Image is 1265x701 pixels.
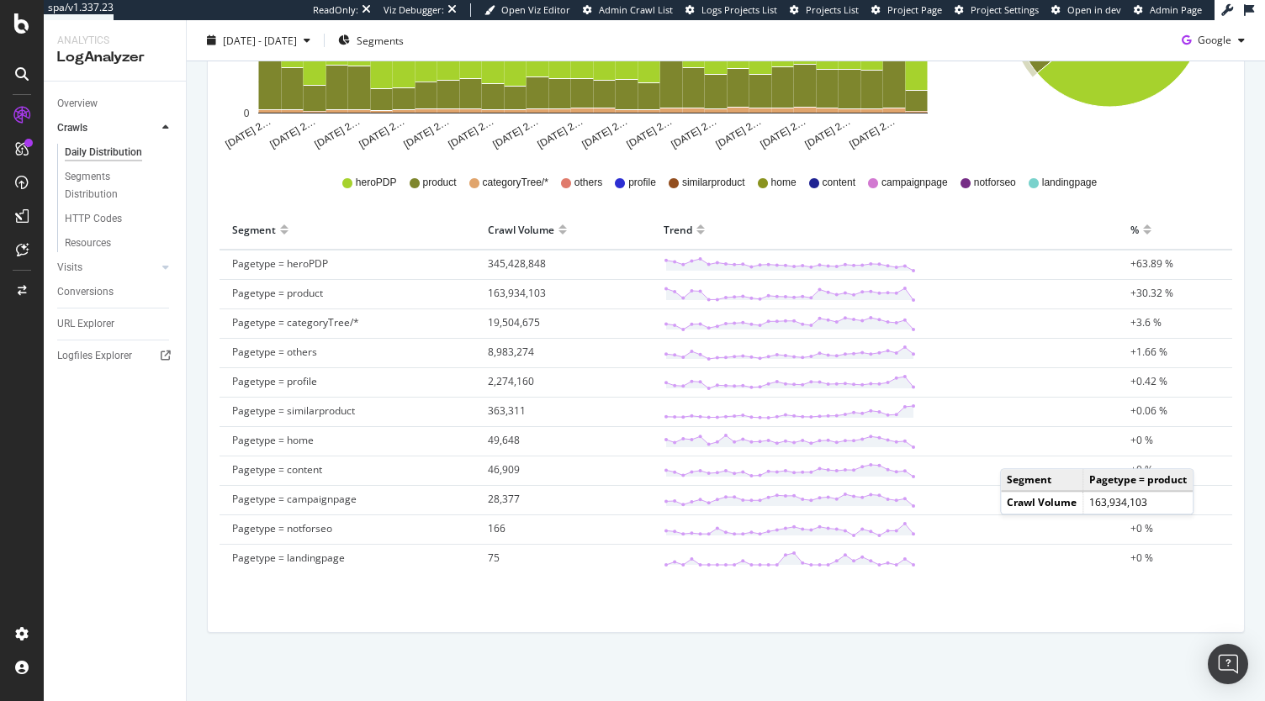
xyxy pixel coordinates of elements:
[1042,176,1097,190] span: landingpage
[1067,3,1121,16] span: Open in dev
[1083,492,1194,514] td: 163,934,103
[823,176,855,190] span: content
[357,33,404,47] span: Segments
[771,176,797,190] span: home
[232,551,345,565] span: Pagetype = landingpage
[1130,345,1167,359] span: +1.66 %
[65,168,158,203] div: Segments Distribution
[1001,492,1083,514] td: Crawl Volume
[682,176,745,190] span: similarproduct
[871,3,942,17] a: Project Page
[1150,3,1202,16] span: Admin Page
[488,216,554,243] div: Crawl Volume
[1130,521,1153,535] span: +0 %
[806,3,859,16] span: Projects List
[488,256,546,271] span: 345,428,848
[1130,286,1173,300] span: +30.32 %
[1130,551,1153,565] span: +0 %
[384,3,444,17] div: Viz Debugger:
[232,433,314,447] span: Pagetype = home
[1198,33,1231,47] span: Google
[1134,3,1202,17] a: Admin Page
[484,3,570,17] a: Open Viz Editor
[65,235,111,252] div: Resources
[232,216,276,243] div: Segment
[57,283,174,301] a: Conversions
[57,34,172,48] div: Analytics
[232,315,359,329] span: Pagetype = categoryTree/*
[887,3,942,16] span: Project Page
[599,3,673,16] span: Admin Crawl List
[57,95,98,113] div: Overview
[1083,470,1194,492] td: Pagetype = product
[1130,374,1167,388] span: +0.42 %
[57,95,174,113] a: Overview
[65,235,174,252] a: Resources
[955,3,1039,17] a: Project Settings
[685,3,777,17] a: Logs Projects List
[1130,462,1153,477] span: +0 %
[423,176,457,190] span: product
[1175,27,1252,54] button: Google
[57,48,172,67] div: LogAnalyzer
[1130,216,1139,243] div: %
[488,345,534,359] span: 8,983,274
[488,433,520,447] span: 49,648
[483,176,548,190] span: categoryTree/*
[331,27,410,54] button: Segments
[1130,315,1162,329] span: +3.6 %
[57,119,157,137] a: Crawls
[200,27,317,54] button: [DATE] - [DATE]
[574,176,602,190] span: others
[1130,403,1167,418] span: +0.06 %
[65,144,174,161] a: Daily Distribution
[65,210,174,228] a: HTTP Codes
[65,168,174,203] a: Segments Distribution
[488,462,520,477] span: 46,909
[881,176,948,190] span: campaignpage
[65,210,122,228] div: HTTP Codes
[488,403,526,418] span: 363,311
[488,315,540,329] span: 19,504,675
[628,176,656,190] span: profile
[232,462,322,477] span: Pagetype = content
[488,286,546,300] span: 163,934,103
[974,176,1016,190] span: notforseo
[232,521,332,535] span: Pagetype = notforseo
[1130,433,1153,447] span: +0 %
[488,374,534,388] span: 2,274,160
[232,492,357,506] span: Pagetype = campaignpage
[57,347,174,365] a: Logfiles Explorer
[244,108,250,119] text: 0
[971,3,1039,16] span: Project Settings
[1051,3,1121,17] a: Open in dev
[1001,470,1083,492] td: Segment
[488,492,520,506] span: 28,377
[223,33,297,47] span: [DATE] - [DATE]
[664,216,692,243] div: Trend
[1208,644,1248,684] div: Open Intercom Messenger
[501,3,570,16] span: Open Viz Editor
[57,119,87,137] div: Crawls
[57,259,157,277] a: Visits
[57,347,132,365] div: Logfiles Explorer
[232,256,328,271] span: Pagetype = heroPDP
[57,283,114,301] div: Conversions
[701,3,777,16] span: Logs Projects List
[313,3,358,17] div: ReadOnly:
[790,3,859,17] a: Projects List
[583,3,673,17] a: Admin Crawl List
[232,286,323,300] span: Pagetype = product
[65,144,142,161] div: Daily Distribution
[57,315,114,333] div: URL Explorer
[232,374,317,388] span: Pagetype = profile
[232,403,355,418] span: Pagetype = similarproduct
[488,551,500,565] span: 75
[57,259,82,277] div: Visits
[1130,256,1173,271] span: +63.89 %
[488,521,505,535] span: 166
[232,345,317,359] span: Pagetype = others
[57,315,174,333] a: URL Explorer
[356,176,397,190] span: heroPDP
